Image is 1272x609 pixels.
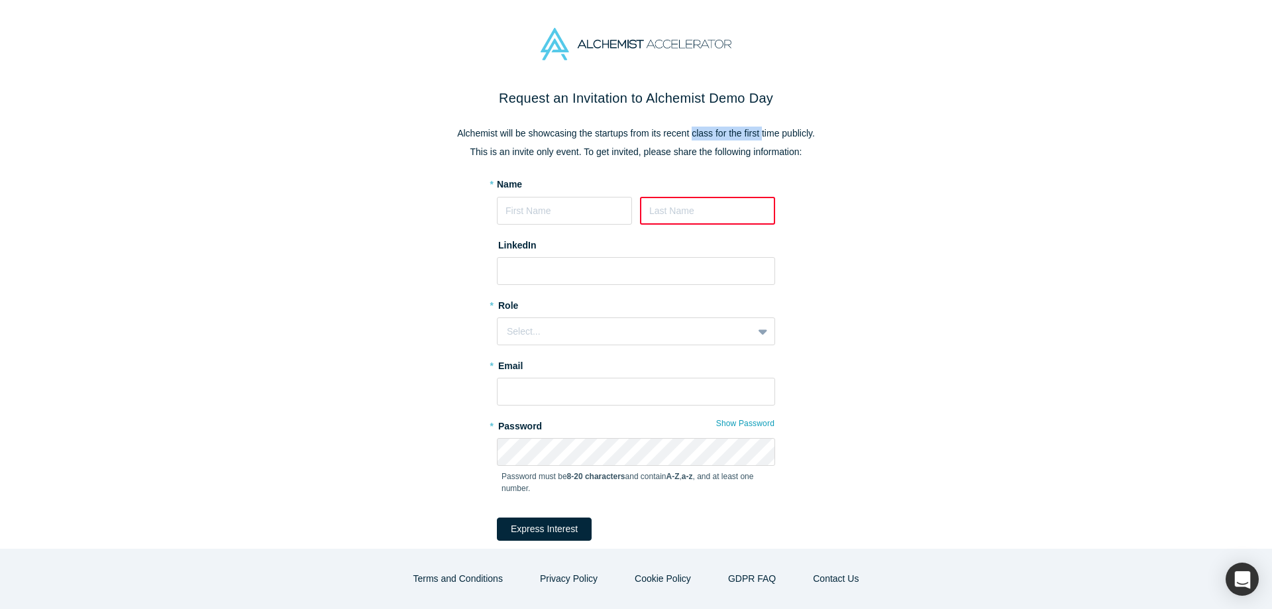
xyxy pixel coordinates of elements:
a: GDPR FAQ [714,567,790,590]
label: Name [497,178,522,192]
button: Show Password [715,415,775,432]
label: Password [497,415,775,433]
h2: Request an Invitation to Alchemist Demo Day [358,88,914,108]
img: Alchemist Accelerator Logo [541,28,731,60]
button: Express Interest [497,518,592,541]
button: Terms and Conditions [399,567,517,590]
p: Alchemist will be showcasing the startups from its recent class for the first time publicly. [358,127,914,140]
div: Select... [507,325,743,339]
label: Role [497,294,775,313]
button: Privacy Policy [526,567,611,590]
strong: A-Z [666,472,680,481]
button: Cookie Policy [621,567,705,590]
p: This is an invite only event. To get invited, please share the following information: [358,145,914,159]
p: Password must be and contain , , and at least one number. [502,471,770,494]
strong: 8-20 characters [567,472,625,481]
label: LinkedIn [497,234,537,252]
button: Contact Us [799,567,873,590]
strong: a-z [682,472,693,481]
input: Last Name [640,197,775,225]
input: First Name [497,197,632,225]
label: Email [497,355,775,373]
